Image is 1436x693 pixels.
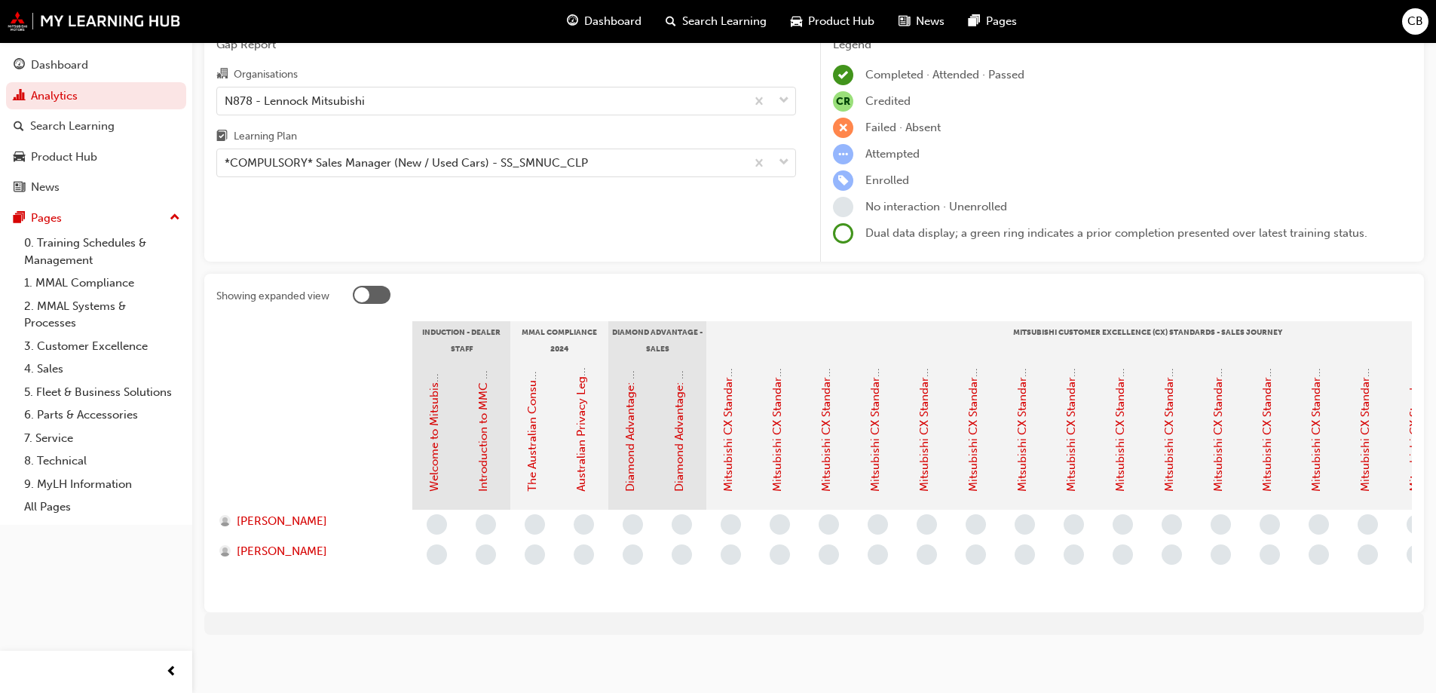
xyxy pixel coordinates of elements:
span: learningRecordVerb_NONE-icon [1309,514,1329,535]
span: down-icon [779,153,789,173]
span: learningRecordVerb_NONE-icon [1358,514,1378,535]
span: news-icon [899,12,910,31]
span: learningRecordVerb_NONE-icon [1407,544,1427,565]
span: guage-icon [14,59,25,72]
span: car-icon [14,151,25,164]
a: 2. MMAL Systems & Processes [18,295,186,335]
span: learningRecordVerb_ATTEMPT-icon [833,144,853,164]
span: learningRecordVerb_NONE-icon [1407,514,1427,535]
div: Product Hub [31,149,97,166]
a: 5. Fleet & Business Solutions [18,381,186,404]
button: DashboardAnalyticsSearch LearningProduct HubNews [6,48,186,204]
span: search-icon [666,12,676,31]
span: null-icon [833,91,853,112]
span: [PERSON_NAME] [237,543,327,560]
a: 6. Parts & Accessories [18,403,186,427]
div: Legend [833,36,1412,54]
span: learningRecordVerb_NONE-icon [721,544,741,565]
span: Attempted [865,147,920,161]
a: pages-iconPages [957,6,1029,37]
span: learningRecordVerb_NONE-icon [525,514,545,535]
a: Product Hub [6,143,186,171]
span: learningRecordVerb_NONE-icon [917,514,937,535]
span: prev-icon [166,663,177,682]
a: search-iconSearch Learning [654,6,779,37]
span: No interaction · Unenrolled [865,200,1007,213]
span: news-icon [14,181,25,195]
span: learningRecordVerb_NONE-icon [1309,544,1329,565]
span: Dual data display; a green ring indicates a prior completion presented over latest training status. [865,226,1367,240]
span: Enrolled [865,173,909,187]
span: Credited [865,94,911,108]
span: learningRecordVerb_COMPLETE-icon [833,65,853,85]
span: learningRecordVerb_NONE-icon [623,514,643,535]
span: learningRecordVerb_NONE-icon [1015,514,1035,535]
a: 8. Technical [18,449,186,473]
span: pages-icon [969,12,980,31]
button: Pages [6,204,186,232]
span: Gap Report [216,36,796,54]
a: 9. MyLH Information [18,473,186,496]
span: guage-icon [567,12,578,31]
span: learningRecordVerb_NONE-icon [1015,544,1035,565]
div: Organisations [234,67,298,82]
span: learningRecordVerb_NONE-icon [525,544,545,565]
span: learningRecordVerb_NONE-icon [833,197,853,217]
div: Learning Plan [234,129,297,144]
a: 3. Customer Excellence [18,335,186,358]
a: Mitsubishi CX Standards - Introduction [721,289,735,492]
a: Dashboard [6,51,186,79]
span: learningRecordVerb_FAIL-icon [833,118,853,138]
a: All Pages [18,495,186,519]
span: learningRecordVerb_NONE-icon [917,544,937,565]
div: Pages [31,210,62,227]
div: Showing expanded view [216,289,329,304]
a: 0. Training Schedules & Management [18,232,186,271]
span: learningRecordVerb_NONE-icon [672,514,692,535]
a: Analytics [6,82,186,110]
a: Diamond Advantage: Fundamentals [623,305,637,492]
span: learningRecordVerb_NONE-icon [1162,514,1182,535]
span: learningRecordVerb_NONE-icon [819,544,839,565]
span: learningRecordVerb_NONE-icon [623,544,643,565]
a: 1. MMAL Compliance [18,271,186,295]
span: learningRecordVerb_NONE-icon [1358,544,1378,565]
div: N878 - Lennock Mitsubishi [225,92,365,109]
span: learningRecordVerb_NONE-icon [1113,544,1133,565]
span: up-icon [170,208,180,228]
span: learningRecordVerb_NONE-icon [868,514,888,535]
a: [PERSON_NAME] [219,543,398,560]
a: Diamond Advantage: Sales Training [672,307,686,492]
div: Diamond Advantage - Sales [608,321,706,359]
span: learningRecordVerb_NONE-icon [476,514,496,535]
span: learningRecordVerb_NONE-icon [1211,514,1231,535]
div: News [31,179,60,196]
span: learningplan-icon [216,130,228,144]
a: [PERSON_NAME] [219,513,398,530]
span: car-icon [791,12,802,31]
span: News [916,13,945,30]
span: chart-icon [14,90,25,103]
img: mmal [8,11,181,31]
span: Search Learning [682,13,767,30]
span: Failed · Absent [865,121,941,134]
span: learningRecordVerb_NONE-icon [966,514,986,535]
a: 7. Service [18,427,186,450]
span: Pages [986,13,1017,30]
span: learningRecordVerb_NONE-icon [1260,514,1280,535]
span: learningRecordVerb_NONE-icon [427,514,447,535]
span: learningRecordVerb_NONE-icon [427,544,447,565]
span: learningRecordVerb_NONE-icon [672,544,692,565]
a: 4. Sales [18,357,186,381]
span: pages-icon [14,212,25,225]
span: learningRecordVerb_NONE-icon [1162,544,1182,565]
span: learningRecordVerb_NONE-icon [1113,514,1133,535]
div: MMAL Compliance 2024 [510,321,608,359]
span: organisation-icon [216,68,228,81]
div: Induction - Dealer Staff [412,321,510,359]
span: learningRecordVerb_NONE-icon [476,544,496,565]
span: learningRecordVerb_NONE-icon [574,544,594,565]
div: *COMPULSORY* Sales Manager (New / Used Cars) - SS_SMNUC_CLP [225,155,588,172]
